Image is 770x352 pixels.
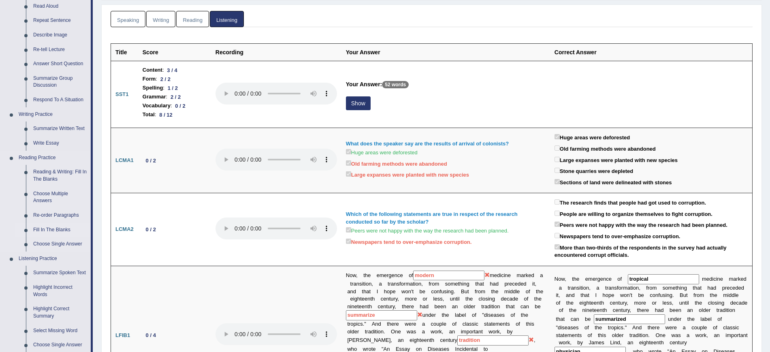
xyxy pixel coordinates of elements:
[565,276,566,282] b: ,
[346,81,382,87] b: Your Answer:
[562,307,563,313] b: f
[695,300,696,306] b: t
[346,171,351,177] input: Large expanses were planted with new species
[571,285,574,291] b: a
[30,324,91,338] a: Select Missing Word
[693,285,694,291] b: t
[736,276,738,282] b: r
[630,285,632,291] b: t
[559,285,562,291] b: a
[555,231,680,241] label: Newspapers tend to over-emphasize corruption.
[143,66,207,75] li: :
[697,285,700,291] b: a
[143,92,166,101] b: Grammar
[111,11,145,28] a: Speaking
[382,81,409,88] p: 52 words
[625,300,627,306] b: y
[680,285,681,291] b: i
[669,300,672,306] b: s
[597,276,600,282] b: g
[30,28,91,43] a: Describe Image
[346,227,351,233] input: Peers were not happy with the way the research had been planned.
[684,285,687,291] b: g
[585,292,588,298] b: a
[346,226,509,235] label: Peers were not happy with the way the research had been planned.
[143,83,163,92] b: Spelling
[667,292,670,298] b: n
[621,285,623,291] b: r
[588,276,593,282] b: m
[143,92,207,101] li: :
[599,300,601,306] b: t
[172,102,189,110] div: 0 / 2
[665,285,668,291] b: o
[572,292,575,298] b: d
[642,300,643,306] b: r
[591,300,594,306] b: e
[594,307,597,313] b: e
[710,300,712,306] b: l
[603,307,604,313] b: t
[580,292,582,298] b: t
[30,71,91,93] a: Summarize Group Discussion
[156,111,176,119] div: 8 / 12
[619,285,621,291] b: o
[665,292,667,298] b: i
[615,307,618,313] b: e
[716,276,717,282] b: i
[574,276,576,282] b: h
[559,292,560,298] b: ,
[555,157,560,162] input: Large expanses were planted with new species
[594,300,597,306] b: e
[641,292,644,298] b: e
[733,276,736,282] b: a
[30,280,91,302] a: Highlight Incorrect Words
[702,276,706,282] b: m
[596,285,599,291] b: a
[30,237,91,252] a: Choose Single Answer
[609,276,612,282] b: e
[604,307,607,313] b: h
[15,107,91,122] a: Writing Practice
[717,300,719,306] b: i
[583,285,586,291] b: o
[210,11,244,28] a: Listening
[30,13,91,28] a: Repeat Sentence
[582,307,585,313] b: n
[624,292,627,298] b: o
[643,300,646,306] b: e
[559,307,562,313] b: o
[30,223,91,237] a: Fill In The Blanks
[587,300,589,306] b: h
[617,285,619,291] b: f
[711,292,714,298] b: h
[555,276,558,282] b: N
[143,66,162,75] b: Content
[634,300,638,306] b: m
[143,101,171,110] b: Vocabulary
[708,300,711,306] b: c
[680,292,683,298] b: B
[589,285,591,291] b: ,
[650,292,653,298] b: c
[599,307,602,313] b: n
[556,300,559,306] b: o
[620,300,623,306] b: u
[115,91,129,97] b: SST1
[611,285,614,291] b: n
[143,225,159,234] div: 0 / 2
[632,285,633,291] b: i
[579,300,582,306] b: e
[619,300,620,306] b: t
[346,149,351,154] input: Huge areas were deforested
[607,285,608,291] b: r
[346,140,546,148] div: What does the speaker say are the results of arrival of colonists?
[555,209,712,218] label: People are willing to organize themselves to fight corruption.
[744,300,747,306] b: e
[30,93,91,107] a: Respond To A Situation
[582,285,583,291] b: i
[688,300,689,306] b: l
[561,276,565,282] b: w
[588,292,589,298] b: t
[648,285,649,291] b: r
